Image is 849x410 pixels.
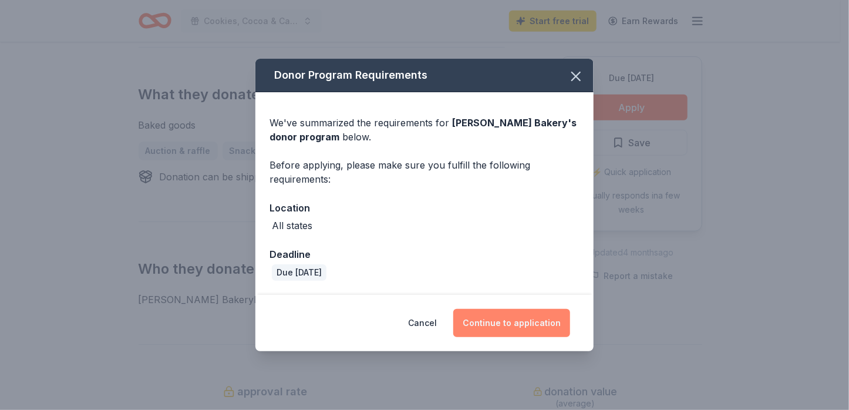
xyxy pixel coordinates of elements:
[272,264,326,281] div: Due [DATE]
[408,309,437,337] button: Cancel
[453,309,570,337] button: Continue to application
[269,116,580,144] div: We've summarized the requirements for below.
[269,247,580,262] div: Deadline
[255,59,594,92] div: Donor Program Requirements
[269,158,580,186] div: Before applying, please make sure you fulfill the following requirements:
[269,200,580,216] div: Location
[272,219,312,233] div: All states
